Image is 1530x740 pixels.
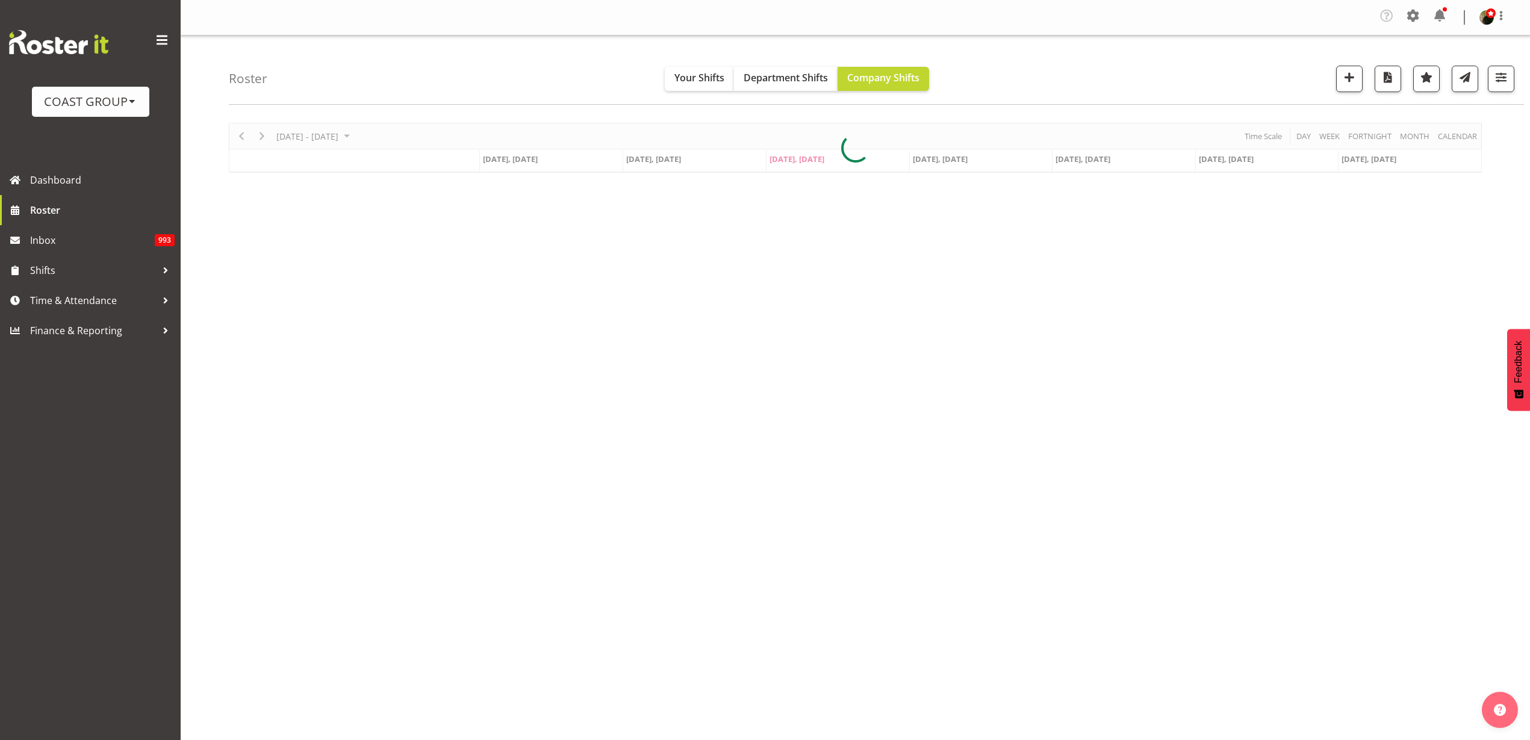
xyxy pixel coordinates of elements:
button: Feedback - Show survey [1507,329,1530,411]
button: Highlight an important date within the roster. [1413,66,1440,92]
span: Company Shifts [847,71,919,84]
span: Shifts [30,261,157,279]
img: help-xxl-2.png [1494,704,1506,716]
h4: Roster [229,72,267,86]
button: Add a new shift [1336,66,1363,92]
button: Send a list of all shifts for the selected filtered period to all rostered employees. [1452,66,1478,92]
span: Roster [30,201,175,219]
span: Finance & Reporting [30,322,157,340]
button: Download a PDF of the roster according to the set date range. [1375,66,1401,92]
button: Company Shifts [838,67,929,91]
span: Time & Attendance [30,291,157,309]
button: Department Shifts [734,67,838,91]
span: Feedback [1513,341,1524,383]
span: 993 [155,234,175,246]
div: COAST GROUP [44,93,137,111]
img: Rosterit website logo [9,30,108,54]
button: Your Shifts [665,67,734,91]
button: Filter Shifts [1488,66,1514,92]
span: Dashboard [30,171,175,189]
img: micah-hetrick73ebaf9e9aacd948a3fc464753b70555.png [1479,10,1494,25]
span: Department Shifts [744,71,828,84]
span: Inbox [30,231,155,249]
span: Your Shifts [674,71,724,84]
